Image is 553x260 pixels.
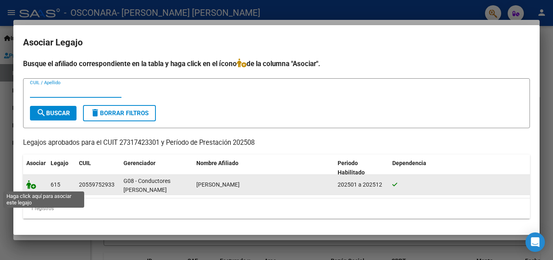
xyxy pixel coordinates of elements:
span: Buscar [36,110,70,117]
div: Open Intercom Messenger [525,232,545,252]
button: Borrar Filtros [83,105,156,121]
span: LUNA SANTINO [196,181,240,188]
h2: Asociar Legajo [23,35,530,50]
span: Borrar Filtros [90,110,149,117]
span: Periodo Habilitado [338,160,365,176]
h4: Busque el afiliado correspondiente en la tabla y haga click en el ícono de la columna "Asociar". [23,58,530,69]
span: Nombre Afiliado [196,160,238,166]
span: Gerenciador [123,160,155,166]
p: Legajos aprobados para el CUIT 27317423301 y Período de Prestación 202508 [23,138,530,148]
span: Asociar [26,160,46,166]
span: CUIL [79,160,91,166]
div: 202501 a 202512 [338,180,386,189]
span: Dependencia [392,160,426,166]
button: Buscar [30,106,77,120]
datatable-header-cell: Dependencia [389,155,530,181]
datatable-header-cell: Asociar [23,155,47,181]
datatable-header-cell: Periodo Habilitado [334,155,389,181]
datatable-header-cell: Gerenciador [120,155,193,181]
mat-icon: search [36,108,46,118]
datatable-header-cell: Legajo [47,155,76,181]
span: 615 [51,181,60,188]
datatable-header-cell: Nombre Afiliado [193,155,334,181]
datatable-header-cell: CUIL [76,155,120,181]
span: Legajo [51,160,68,166]
div: 1 registros [23,198,530,219]
mat-icon: delete [90,108,100,118]
div: 20559752933 [79,180,115,189]
span: G08 - Conductores [PERSON_NAME] [123,178,170,193]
